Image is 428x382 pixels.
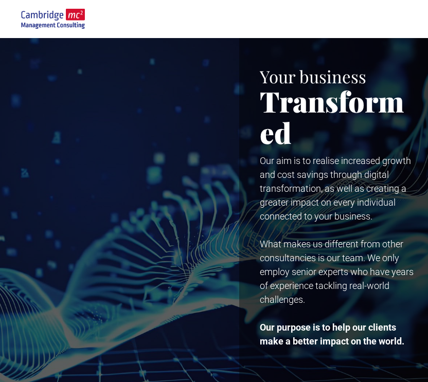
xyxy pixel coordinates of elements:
[260,65,366,87] span: Your business
[392,6,419,32] button: menu
[260,82,404,151] span: Transformed
[21,9,85,30] img: secondary-image, digital transformation
[260,239,414,305] span: What makes us different from other consultancies is our team. We only employ senior experts who h...
[260,322,404,347] strong: Our purpose is to help our clients make a better impact on the world.
[260,155,411,222] span: Our aim is to realise increased growth and cost savings through digital transformation, as well a...
[21,10,85,21] a: Your Business Transformed | Cambridge Management Consulting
